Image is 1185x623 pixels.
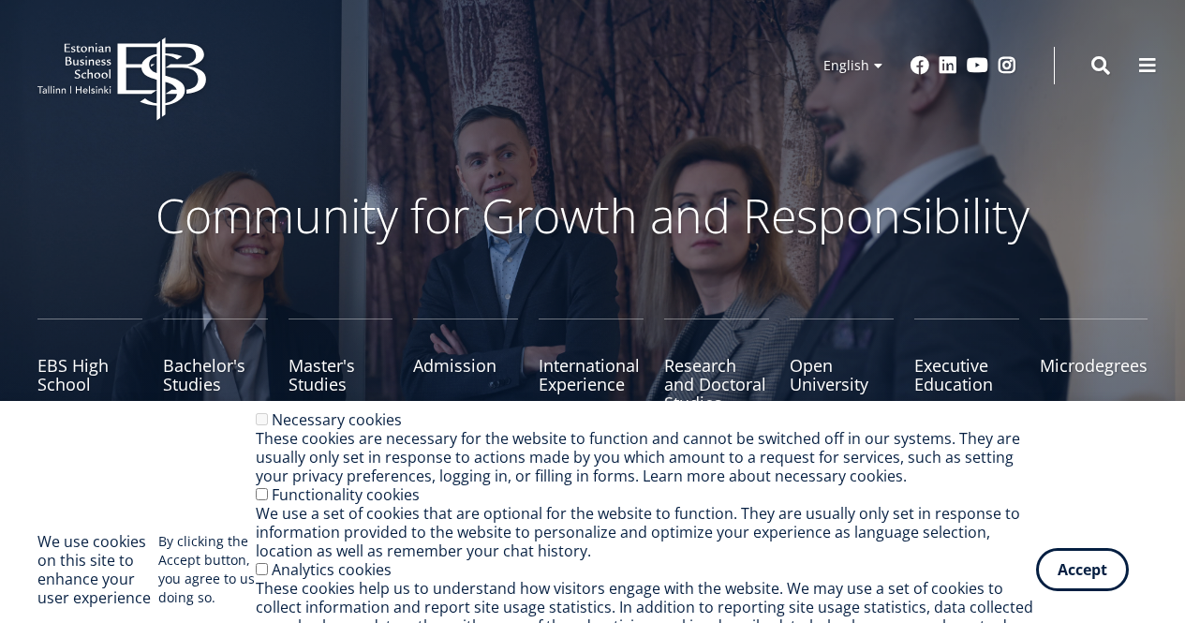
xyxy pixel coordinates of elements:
a: Linkedin [939,56,957,75]
a: Executive Education [914,319,1019,412]
p: By clicking the Accept button, you agree to us doing so. [158,532,256,607]
a: Master's Studies [289,319,393,412]
a: Microdegrees [1040,319,1148,412]
div: These cookies are necessary for the website to function and cannot be switched off in our systems... [256,429,1036,485]
label: Necessary cookies [272,409,402,430]
a: Admission [413,319,518,412]
a: Youtube [967,56,988,75]
p: Community for Growth and Responsibility [96,187,1089,244]
label: Functionality cookies [272,484,420,505]
h2: We use cookies on this site to enhance your user experience [37,532,158,607]
a: Bachelor's Studies [163,319,268,412]
a: Facebook [911,56,929,75]
button: Accept [1036,548,1129,591]
a: Open University [790,319,895,412]
a: Instagram [998,56,1016,75]
label: Analytics cookies [272,559,392,580]
div: We use a set of cookies that are optional for the website to function. They are usually only set ... [256,504,1036,560]
a: EBS High School [37,319,142,412]
a: Research and Doctoral Studies [664,319,769,412]
a: International Experience [539,319,644,412]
